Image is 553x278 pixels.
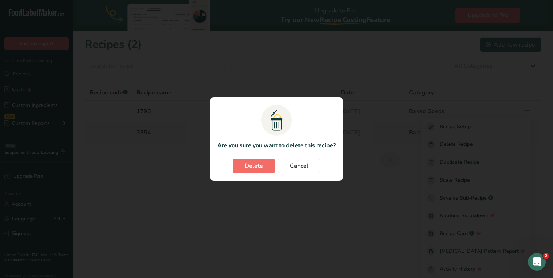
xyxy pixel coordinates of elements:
button: Cancel [278,159,320,173]
span: Delete [245,162,263,170]
button: Delete [233,159,275,173]
p: Are you sure you want to delete this recipe? [217,141,336,150]
span: Cancel [290,162,308,170]
span: 2 [543,253,549,259]
iframe: Intercom live chat [528,253,546,271]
